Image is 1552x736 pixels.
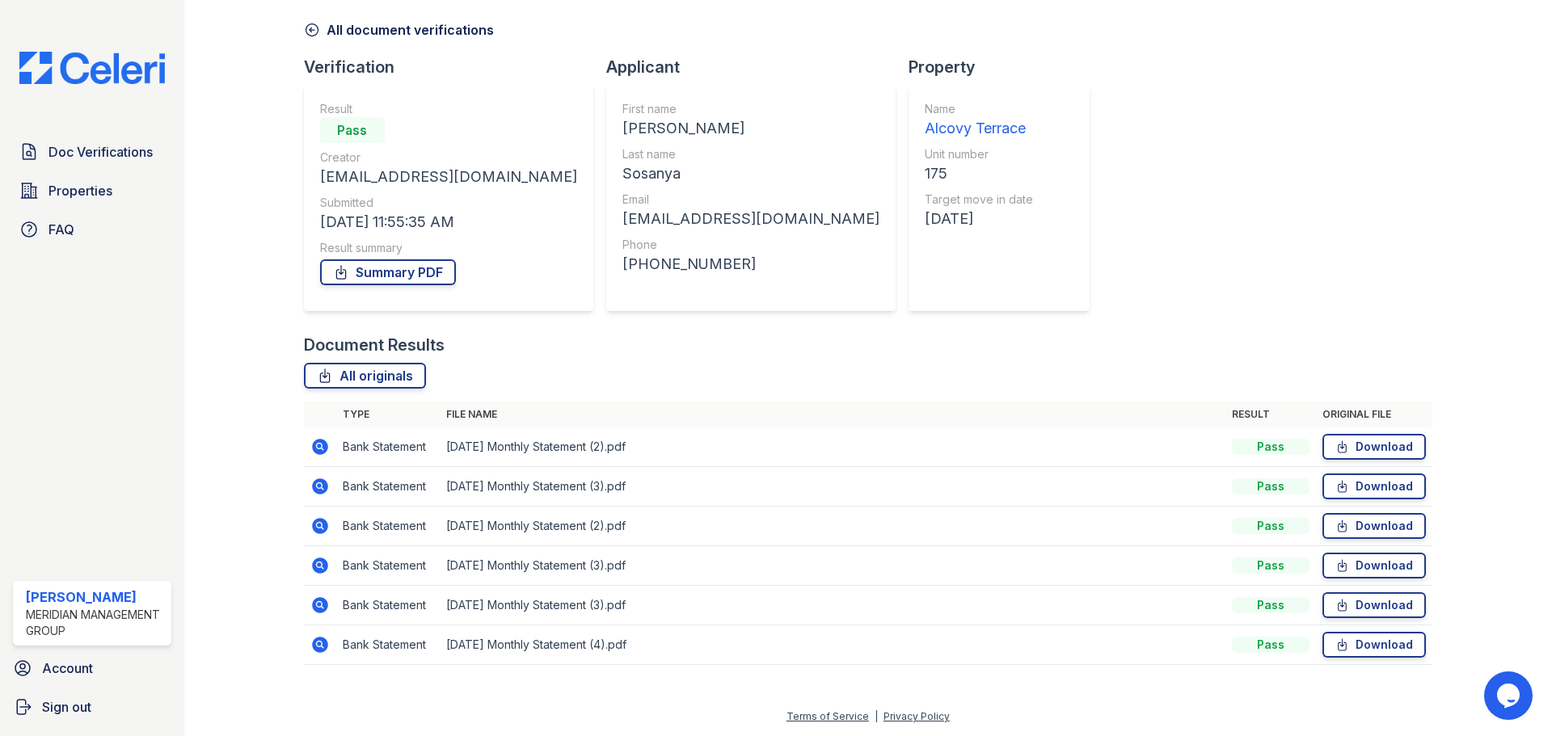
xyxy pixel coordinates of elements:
div: Document Results [304,334,445,356]
td: Bank Statement [336,586,440,625]
a: Name Alcovy Terrace [925,101,1033,140]
a: All originals [304,363,426,389]
div: Property [909,56,1103,78]
div: Pass [1232,478,1309,494]
a: Properties [13,175,171,207]
td: [DATE] Monthly Statement (3).pdf [440,586,1225,625]
span: Properties [48,181,112,200]
div: [DATE] [925,208,1033,230]
span: Sign out [42,697,91,717]
a: Account [6,652,178,684]
div: Email [622,191,879,208]
th: Original file [1316,402,1432,427]
a: Download [1322,553,1426,578]
td: Bank Statement [336,546,440,586]
div: Result [320,101,577,117]
span: FAQ [48,220,74,239]
div: 175 [925,162,1033,185]
td: Bank Statement [336,625,440,665]
div: Unit number [925,146,1033,162]
div: Name [925,101,1033,117]
div: First name [622,101,879,117]
div: Pass [1232,597,1309,613]
a: Download [1322,513,1426,539]
div: Alcovy Terrace [925,117,1033,140]
th: Result [1225,402,1316,427]
th: File name [440,402,1225,427]
div: Pass [1232,518,1309,534]
td: [DATE] Monthly Statement (2).pdf [440,427,1225,467]
span: Account [42,658,93,678]
th: Type [336,402,440,427]
a: FAQ [13,213,171,246]
div: Applicant [606,56,909,78]
div: [PERSON_NAME] [622,117,879,140]
div: [EMAIL_ADDRESS][DOMAIN_NAME] [320,166,577,188]
div: Target move in date [925,191,1033,208]
div: [PHONE_NUMBER] [622,253,879,275]
div: Pass [1232,557,1309,574]
td: [DATE] Monthly Statement (3).pdf [440,467,1225,507]
a: Download [1322,592,1426,618]
div: | [875,710,878,722]
span: Doc Verifications [48,142,153,162]
a: Doc Verifications [13,136,171,168]
div: Submitted [320,195,577,211]
div: Last name [622,146,879,162]
div: Phone [622,237,879,253]
div: [EMAIL_ADDRESS][DOMAIN_NAME] [622,208,879,230]
a: All document verifications [304,20,494,40]
div: Pass [1232,439,1309,455]
div: Meridian Management Group [26,607,165,639]
div: [PERSON_NAME] [26,587,165,607]
iframe: chat widget [1484,671,1536,720]
a: Sign out [6,691,178,723]
td: [DATE] Monthly Statement (3).pdf [440,546,1225,586]
div: Pass [320,117,385,143]
div: Result summary [320,240,577,256]
div: Pass [1232,637,1309,653]
img: CE_Logo_Blue-a8612792a0a2168367f1c8372b55b34899dd931a85d93a1a3d3e32e68fde9ad4.png [6,52,178,84]
div: [DATE] 11:55:35 AM [320,211,577,233]
a: Terms of Service [787,710,869,722]
a: Privacy Policy [884,710,950,722]
td: [DATE] Monthly Statement (4).pdf [440,625,1225,665]
td: Bank Statement [336,467,440,507]
td: Bank Statement [336,507,440,546]
a: Download [1322,473,1426,499]
td: Bank Statement [336,427,440,467]
div: Sosanya [622,162,879,185]
a: Download [1322,434,1426,460]
a: Download [1322,632,1426,658]
div: Verification [304,56,606,78]
td: [DATE] Monthly Statement (2).pdf [440,507,1225,546]
div: Creator [320,149,577,166]
a: Summary PDF [320,259,456,285]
